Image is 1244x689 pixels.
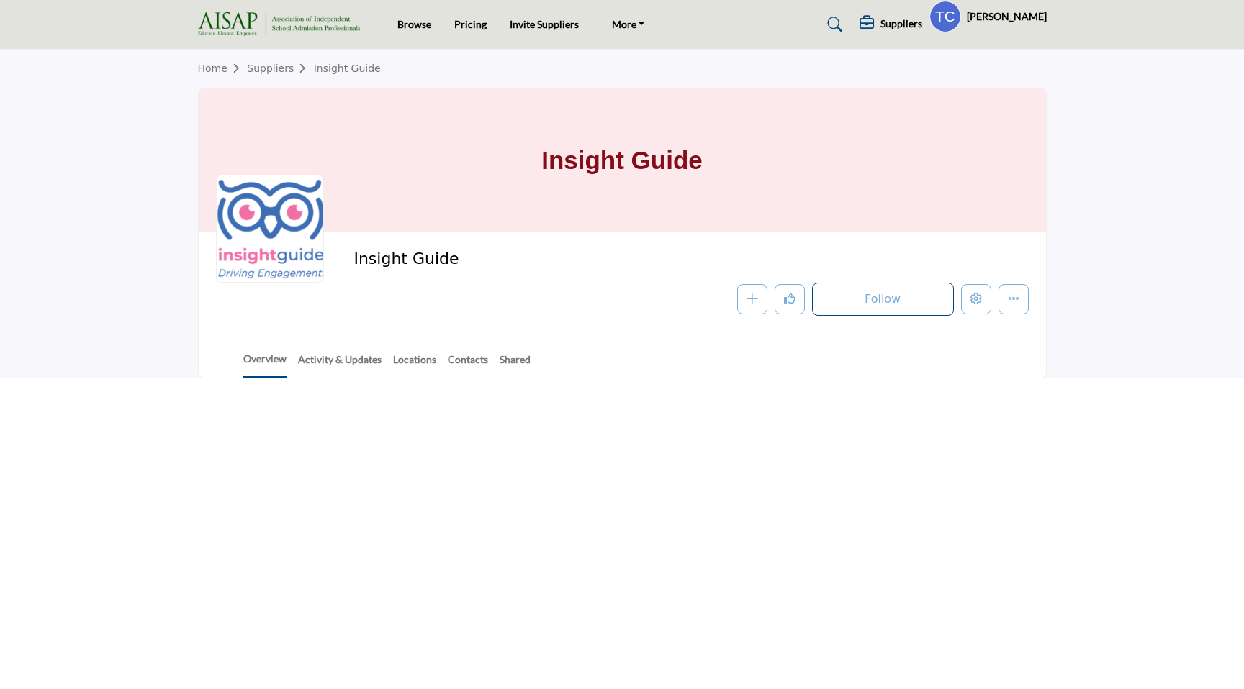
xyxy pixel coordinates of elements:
a: Search [813,13,852,36]
button: Follow [812,283,954,316]
button: Like [775,284,805,314]
a: Browse [397,18,431,30]
a: Contacts [447,352,489,377]
a: Pricing [454,18,487,30]
a: Overview [243,351,287,378]
a: More [602,14,655,35]
a: Shared [499,352,531,377]
h2: Insight Guide [353,250,749,268]
a: Home [198,63,248,74]
img: site Logo [198,12,367,36]
button: More details [999,284,1029,314]
h1: Insight Guide [541,88,703,232]
a: Locations [392,352,437,377]
h5: Suppliers [880,17,922,30]
a: Insight Guide [314,63,381,74]
div: Suppliers [860,16,922,33]
button: Edit company [961,284,991,314]
h5: [PERSON_NAME] [967,9,1047,24]
a: Suppliers [247,63,313,74]
a: Activity & Updates [297,352,382,377]
button: Show hide supplier dropdown [929,1,961,32]
a: Invite Suppliers [510,18,579,30]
